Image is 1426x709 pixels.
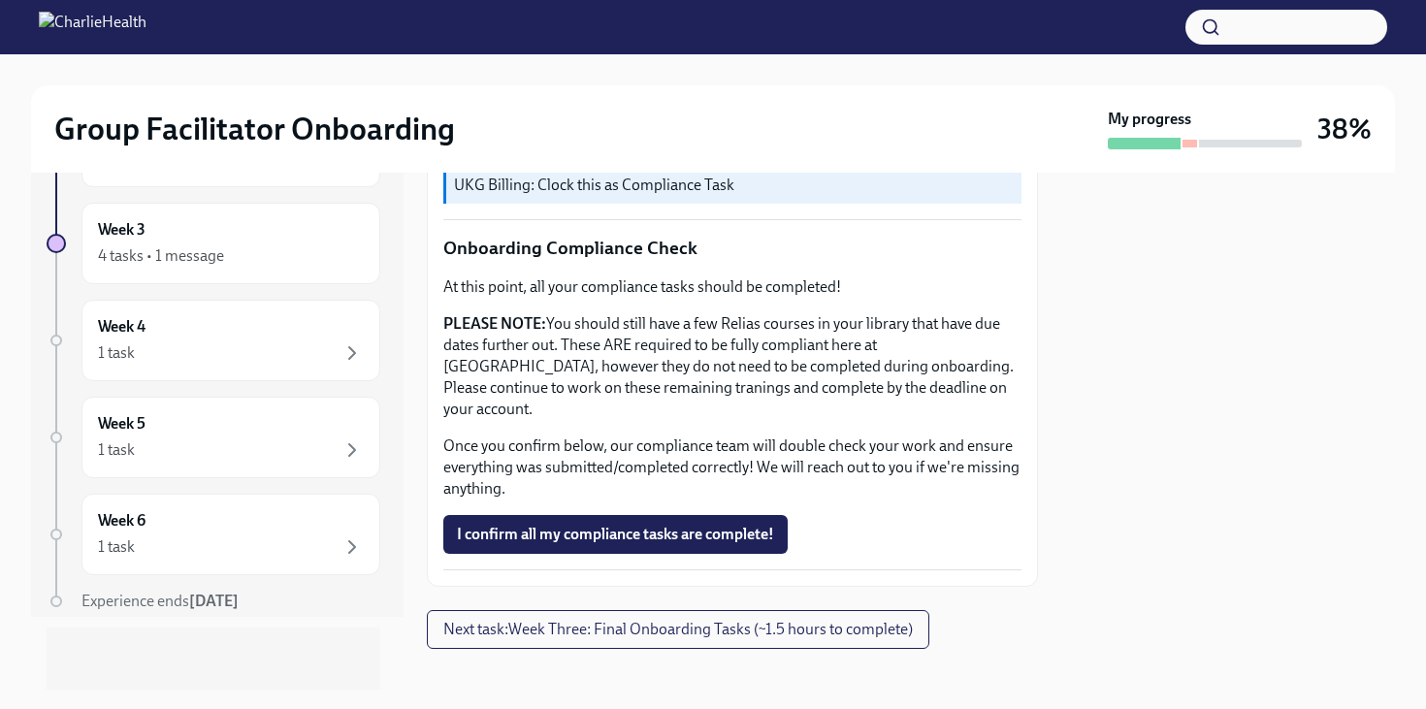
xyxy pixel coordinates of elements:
[457,525,774,544] span: I confirm all my compliance tasks are complete!
[443,276,1021,298] p: At this point, all your compliance tasks should be completed!
[98,439,135,461] div: 1 task
[98,219,146,241] h6: Week 3
[1108,109,1191,130] strong: My progress
[39,12,146,43] img: CharlieHealth
[98,536,135,558] div: 1 task
[98,510,146,532] h6: Week 6
[98,245,224,267] div: 4 tasks • 1 message
[98,342,135,364] div: 1 task
[54,110,455,148] h2: Group Facilitator Onboarding
[47,494,380,575] a: Week 61 task
[443,515,788,554] button: I confirm all my compliance tasks are complete!
[443,314,546,333] strong: PLEASE NOTE:
[443,236,1021,261] p: Onboarding Compliance Check
[1317,112,1372,146] h3: 38%
[427,610,929,649] button: Next task:Week Three: Final Onboarding Tasks (~1.5 hours to complete)
[443,435,1021,500] p: Once you confirm below, our compliance team will double check your work and ensure everything was...
[47,397,380,478] a: Week 51 task
[454,175,1014,196] p: UKG Billing: Clock this as Compliance Task
[98,413,146,435] h6: Week 5
[47,300,380,381] a: Week 41 task
[189,592,239,610] strong: [DATE]
[443,620,913,639] span: Next task : Week Three: Final Onboarding Tasks (~1.5 hours to complete)
[81,592,239,610] span: Experience ends
[47,203,380,284] a: Week 34 tasks • 1 message
[443,313,1021,420] p: You should still have a few Relias courses in your library that have due dates further out. These...
[98,316,146,338] h6: Week 4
